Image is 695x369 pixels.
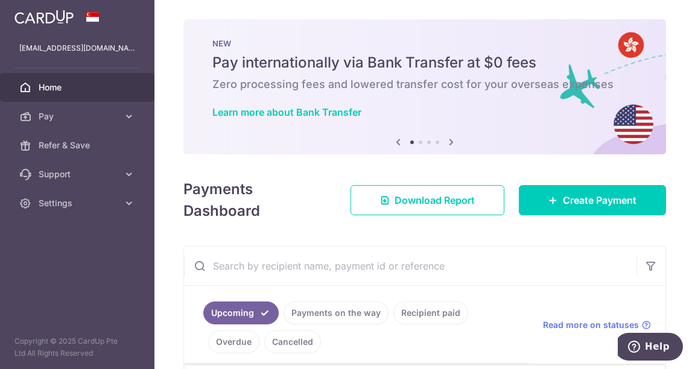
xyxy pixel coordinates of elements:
[39,139,118,151] span: Refer & Save
[284,301,389,324] a: Payments on the way
[39,197,118,209] span: Settings
[393,301,468,324] a: Recipient paid
[395,193,475,207] span: Download Report
[618,333,683,363] iframe: Opens a widget where you can find more information
[212,53,637,72] h5: Pay internationally via Bank Transfer at $0 fees
[39,81,118,93] span: Home
[184,247,636,285] input: Search by recipient name, payment id or reference
[183,19,666,154] img: Bank transfer banner
[212,77,637,92] h6: Zero processing fees and lowered transfer cost for your overseas expenses
[543,319,651,331] a: Read more on statuses
[208,330,259,353] a: Overdue
[14,10,74,24] img: CardUp
[264,330,321,353] a: Cancelled
[39,110,118,122] span: Pay
[212,39,637,48] p: NEW
[543,319,639,331] span: Read more on statuses
[39,168,118,180] span: Support
[351,185,504,215] a: Download Report
[212,106,361,118] a: Learn more about Bank Transfer
[519,185,666,215] a: Create Payment
[203,301,279,324] a: Upcoming
[563,193,636,207] span: Create Payment
[19,42,135,54] p: [EMAIL_ADDRESS][DOMAIN_NAME]
[183,178,329,222] h4: Payments Dashboard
